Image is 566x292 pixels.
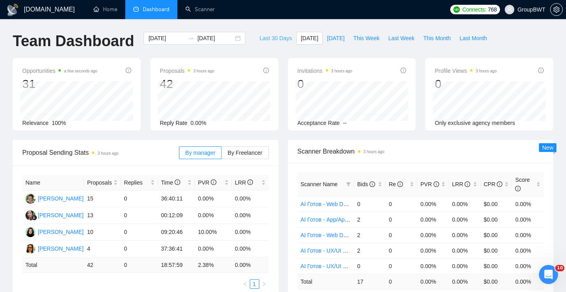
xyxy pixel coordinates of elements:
td: 37:36:41 [158,241,195,257]
td: $ 0.00 [480,274,512,289]
td: Total [298,274,354,289]
td: 0.00 % [449,274,480,289]
td: 0.00% [512,227,544,243]
td: 0.00% [449,212,480,227]
td: 00:12:09 [158,207,195,224]
th: Name [22,175,84,191]
td: 0.00 % [417,274,449,289]
td: $0.00 [480,243,512,258]
button: right [259,279,269,289]
td: 0.00% [195,207,232,224]
img: logo [6,4,19,16]
time: 3 hours ago [476,69,497,73]
img: upwork-logo.png [453,6,460,13]
span: Bids [357,181,375,187]
span: -- [343,120,346,126]
span: Proposals [87,178,112,187]
span: Last Month [459,34,487,43]
span: Replies [124,178,149,187]
span: Invitations [298,66,352,76]
span: This Week [353,34,379,43]
div: [PERSON_NAME] [38,244,84,253]
td: 0.00% [417,243,449,258]
a: SN[PERSON_NAME] [25,212,84,218]
td: 10.00% [195,224,232,241]
span: Proposal Sending Stats [22,148,179,158]
a: AI Готов - Web Design Intermediate минус Developer [301,232,433,238]
span: user [507,7,512,12]
td: 0.00% [195,241,232,257]
td: 0 [121,224,158,241]
time: 3 hours ago [97,151,119,156]
img: OL [25,244,35,254]
div: 0 [298,76,352,91]
span: info-circle [126,68,131,73]
td: 2.38 % [195,257,232,273]
span: info-circle [175,179,180,185]
span: LRR [452,181,470,187]
span: [DATE] [301,34,318,43]
div: 0 [435,76,497,91]
th: Proposals [84,175,121,191]
img: gigradar-bm.png [31,215,37,220]
span: to [188,35,194,41]
span: info-circle [497,181,502,187]
span: CPR [484,181,502,187]
td: 0 [385,196,417,212]
span: Proposals [160,66,214,76]
span: swap-right [188,35,194,41]
td: 0.00% [512,243,544,258]
time: 3 hours ago [193,69,214,73]
th: Replies [121,175,158,191]
li: 1 [250,279,259,289]
div: 42 [160,76,214,91]
td: 0.00% [232,191,269,207]
td: 0 [121,241,158,257]
h1: Team Dashboard [13,32,134,51]
td: $0.00 [480,227,512,243]
span: Opportunities [22,66,97,76]
td: $0.00 [480,196,512,212]
button: [DATE] [296,32,323,45]
a: OL[PERSON_NAME] [25,245,84,251]
span: Scanner Name [301,181,338,187]
td: 4 [84,241,121,257]
td: 0 [121,207,158,224]
a: AI Готов - Web Design Intermediate минус Development [301,201,441,207]
a: setting [550,6,563,13]
span: info-circle [515,186,521,191]
time: 3 hours ago [331,69,352,73]
td: 0 [385,243,417,258]
button: This Week [349,32,384,45]
td: 42 [84,257,121,273]
td: 0 [354,196,386,212]
td: 0 [121,191,158,207]
span: LRR [235,179,253,186]
td: 0.00% [449,227,480,243]
td: 0.00% [417,212,449,227]
img: SK [25,227,35,237]
td: 0.00% [512,258,544,274]
button: left [240,279,250,289]
input: End date [197,34,233,43]
span: Connects: [462,5,486,14]
td: 13 [84,207,121,224]
td: 0 [121,257,158,273]
span: Profile Views [435,66,497,76]
td: 0 [385,274,417,289]
button: Last 30 Days [255,32,296,45]
td: 0.00% [512,212,544,227]
a: AS[PERSON_NAME] [25,195,84,201]
span: This Month [423,34,451,43]
span: Re [389,181,403,187]
span: Only exclusive agency members [435,120,515,126]
td: 0 [385,227,417,243]
td: 2 [354,227,386,243]
div: [PERSON_NAME] [38,228,84,236]
td: 0 [354,258,386,274]
td: 09:20:46 [158,224,195,241]
span: filter [344,178,352,190]
li: Next Page [259,279,269,289]
span: Dashboard [143,6,169,13]
span: 10 [555,265,564,271]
